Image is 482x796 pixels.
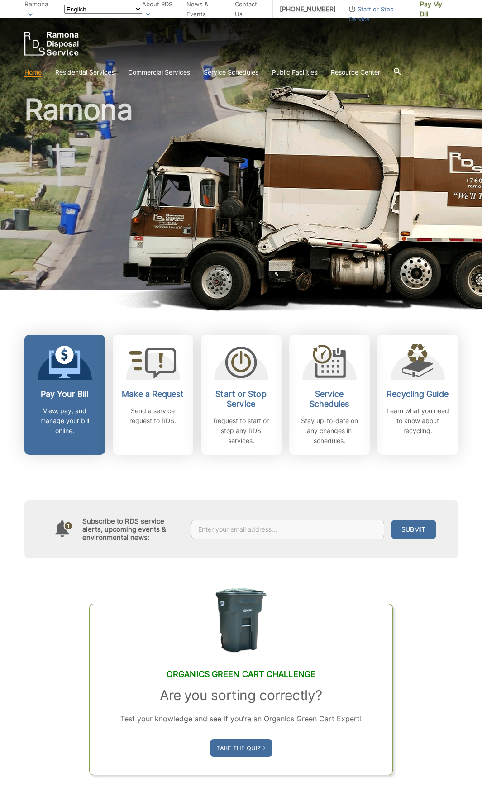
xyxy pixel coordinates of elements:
h2: Make a Request [119,389,186,399]
p: View, pay, and manage your bill online. [31,406,98,436]
a: Home [24,67,42,77]
h2: Recycling Guide [384,389,451,399]
p: Stay up-to-date on any changes in schedules. [296,416,363,446]
p: Test your knowledge and see if you’re an Organics Green Cart Expert! [108,712,374,725]
a: Take the Quiz [210,739,272,757]
a: Recycling Guide Learn what you need to know about recycling. [377,335,458,455]
h2: Start or Stop Service [208,389,275,409]
select: Select a language [64,5,142,14]
input: Enter your email address... [191,520,384,539]
button: Submit [391,520,436,539]
h2: Service Schedules [296,389,363,409]
h2: Organics Green Cart Challenge [108,669,374,679]
a: EDCD logo. Return to the homepage. [24,32,79,56]
p: Learn what you need to know about recycling. [384,406,451,436]
a: Resource Center [331,67,380,77]
h3: Are you sorting correctly? [108,687,374,703]
h1: Ramona [24,95,458,294]
a: Residential Services [55,67,115,77]
a: Pay Your Bill View, pay, and manage your bill online. [24,335,105,455]
a: Public Facilities [272,67,317,77]
a: Make a Request Send a service request to RDS. [113,335,193,455]
a: Service Schedules Stay up-to-date on any changes in schedules. [289,335,370,455]
p: Send a service request to RDS. [119,406,186,426]
a: Commercial Services [128,67,190,77]
h2: Pay Your Bill [31,389,98,399]
a: Service Schedules [204,67,258,77]
p: Request to start or stop any RDS services. [208,416,275,446]
h4: Subscribe to RDS service alerts, upcoming events & environmental news: [82,517,182,542]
